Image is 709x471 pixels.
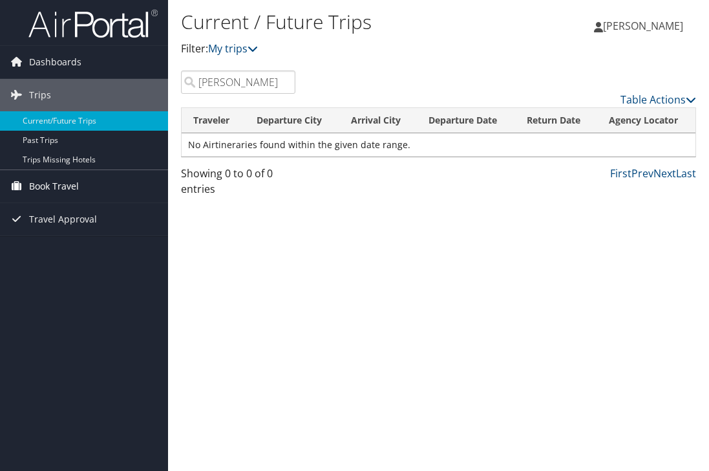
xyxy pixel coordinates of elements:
[339,108,417,133] th: Arrival City: activate to sort column ascending
[29,203,97,235] span: Travel Approval
[181,41,524,58] p: Filter:
[515,108,597,133] th: Return Date: activate to sort column ascending
[181,71,295,94] input: Search Traveler or Arrival City
[181,8,524,36] h1: Current / Future Trips
[182,108,245,133] th: Traveler: activate to sort column ascending
[181,166,295,203] div: Showing 0 to 0 of 0 entries
[620,93,696,107] a: Table Actions
[597,108,695,133] th: Agency Locator: activate to sort column ascending
[610,166,631,181] a: First
[594,6,696,45] a: [PERSON_NAME]
[653,166,676,181] a: Next
[182,133,695,157] td: No Airtineraries found within the given date range.
[603,19,683,33] span: [PERSON_NAME]
[29,46,81,78] span: Dashboards
[208,41,258,56] a: My trips
[29,79,51,111] span: Trips
[417,108,514,133] th: Departure Date: activate to sort column descending
[631,166,653,181] a: Prev
[28,8,158,39] img: airportal-logo.png
[676,166,696,181] a: Last
[29,170,79,203] span: Book Travel
[245,108,339,133] th: Departure City: activate to sort column ascending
